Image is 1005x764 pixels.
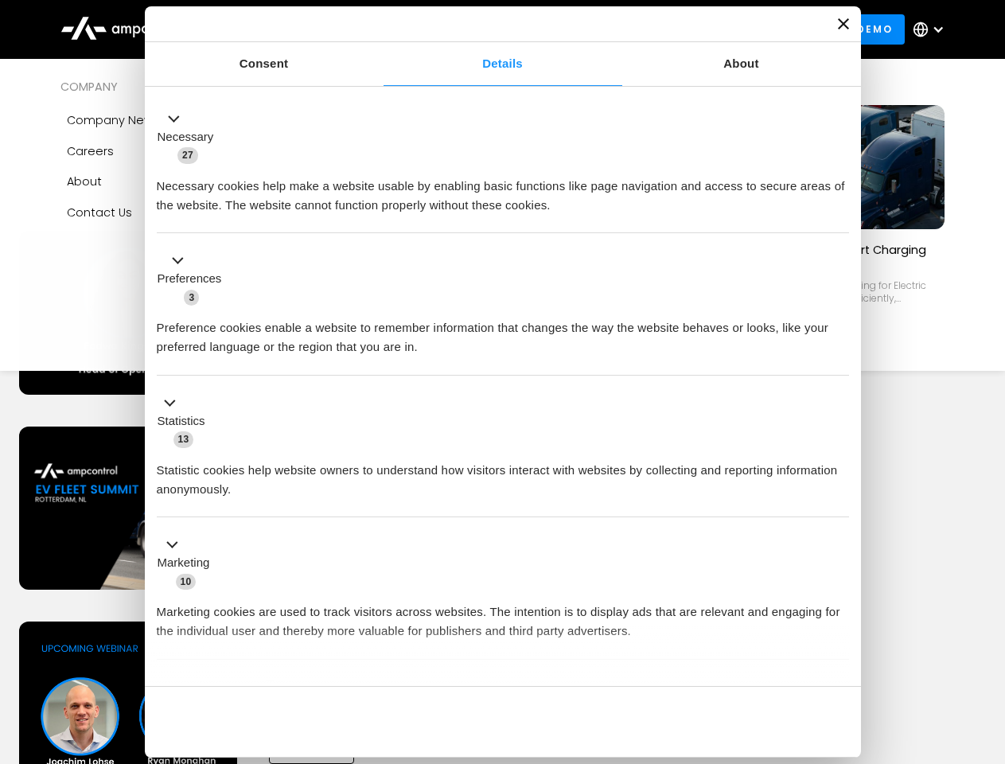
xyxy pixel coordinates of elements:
div: Statistic cookies help website owners to understand how visitors interact with websites by collec... [157,449,849,499]
div: COMPANY [60,78,258,95]
button: Marketing (10) [157,536,220,591]
div: Preference cookies enable a website to remember information that changes the way the website beha... [157,306,849,357]
a: About [622,42,861,86]
a: About [60,166,258,197]
span: 3 [184,290,199,306]
span: 2 [263,680,278,696]
a: Contact Us [60,197,258,228]
a: Careers [60,136,258,166]
button: Preferences (3) [157,251,232,307]
span: 13 [173,431,194,447]
span: 10 [176,574,197,590]
span: 27 [177,147,198,163]
div: Careers [67,142,114,160]
button: Necessary (27) [157,109,224,165]
label: Preferences [158,270,222,288]
div: About [67,173,102,190]
label: Marketing [158,554,210,572]
label: Statistics [158,412,205,431]
button: Close banner [838,18,849,29]
button: Statistics (13) [157,393,215,449]
label: Necessary [158,128,214,146]
a: Consent [145,42,384,86]
a: Details [384,42,622,86]
button: Unclassified (2) [157,677,287,697]
div: Contact Us [67,204,132,221]
div: Necessary cookies help make a website usable by enabling basic functions like page navigation and... [157,165,849,215]
div: Company news [67,111,160,129]
div: Marketing cookies are used to track visitors across websites. The intention is to display ads tha... [157,591,849,641]
a: Company news [60,105,258,135]
button: Okay [620,699,848,745]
